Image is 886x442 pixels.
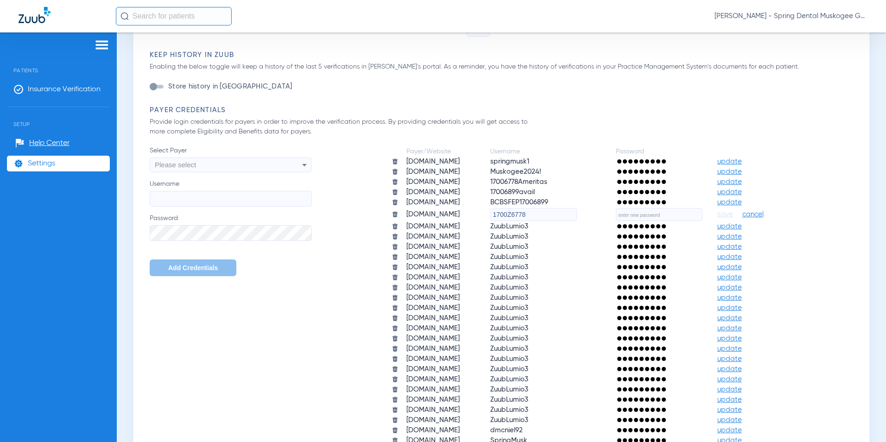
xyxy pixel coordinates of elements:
[490,274,528,281] span: ZuubLumio3
[717,178,742,185] span: update
[392,233,399,240] img: trash.svg
[399,344,482,354] td: [DOMAIN_NAME]
[392,376,399,383] img: trash.svg
[490,304,528,311] span: ZuubLumio3
[717,243,742,250] span: update
[717,284,742,291] span: update
[717,315,742,322] span: update
[717,427,742,434] span: update
[717,335,742,342] span: update
[717,210,736,219] button: save
[490,284,528,291] span: ZuubLumio3
[399,273,482,282] td: [DOMAIN_NAME]
[150,179,312,207] label: Username
[150,146,312,155] span: Select Payer
[150,62,858,72] p: Enabling the below toggle will keep a history of the last 5 verifications in [PERSON_NAME]'s port...
[392,294,399,301] img: trash.svg
[399,208,482,221] td: [DOMAIN_NAME]
[717,304,742,311] span: update
[392,304,399,311] img: trash.svg
[392,211,399,218] img: trash.svg
[490,243,528,250] span: ZuubLumio3
[392,253,399,260] img: trash.svg
[95,39,109,51] img: hamburger-icon
[717,386,742,393] span: update
[19,7,51,23] img: Zuub Logo
[399,232,482,241] td: [DOMAIN_NAME]
[150,225,312,241] input: Password
[717,417,742,423] span: update
[715,12,867,21] span: [PERSON_NAME] - Spring Dental Muskogee General
[490,253,528,260] span: ZuubLumio3
[399,222,482,231] td: [DOMAIN_NAME]
[490,366,528,373] span: ZuubLumio3
[392,284,399,291] img: trash.svg
[399,314,482,323] td: [DOMAIN_NAME]
[399,334,482,343] td: [DOMAIN_NAME]
[840,398,886,442] iframe: Chat Widget
[490,168,541,175] span: Muskogee2024!
[399,177,482,187] td: [DOMAIN_NAME]
[399,293,482,303] td: [DOMAIN_NAME]
[490,335,528,342] span: ZuubLumio3
[120,12,129,20] img: Search Icon
[168,264,218,272] span: Add Credentials
[116,7,232,25] input: Search for patients
[490,223,528,230] span: ZuubLumio3
[28,159,55,168] span: Settings
[717,274,742,281] span: update
[7,107,110,127] span: Setup
[392,274,399,281] img: trash.svg
[392,335,399,342] img: trash.svg
[166,82,292,91] label: Store history in [GEOGRAPHIC_DATA]
[490,376,528,383] span: ZuubLumio3
[399,416,482,425] td: [DOMAIN_NAME]
[150,106,858,115] h3: Payer Credentials
[392,168,399,175] img: trash.svg
[392,417,399,423] img: trash.svg
[717,366,742,373] span: update
[392,366,399,373] img: trash.svg
[399,303,482,313] td: [DOMAIN_NAME]
[399,147,482,156] td: Payer/Website
[392,243,399,250] img: trash.svg
[717,325,742,332] span: update
[609,147,709,156] td: Password
[399,253,482,262] td: [DOMAIN_NAME]
[399,167,482,177] td: [DOMAIN_NAME]
[392,345,399,352] img: trash.svg
[490,345,528,352] span: ZuubLumio3
[399,405,482,415] td: [DOMAIN_NAME]
[399,263,482,272] td: [DOMAIN_NAME]
[717,168,742,175] span: update
[392,396,399,403] img: trash.svg
[717,345,742,352] span: update
[399,354,482,364] td: [DOMAIN_NAME]
[490,199,548,206] span: BCBSFEP17006899
[150,51,858,60] h3: Keep History in Zuub
[392,178,399,185] img: trash.svg
[490,427,523,434] span: dmcniel92
[150,191,312,207] input: Username
[399,375,482,384] td: [DOMAIN_NAME]
[392,406,399,413] img: trash.svg
[717,158,742,165] span: update
[150,214,312,241] label: Password
[490,355,528,362] span: ZuubLumio3
[717,253,742,260] span: update
[490,264,528,271] span: ZuubLumio3
[490,158,529,165] span: springmusk1
[15,139,70,148] a: Help Center
[399,242,482,252] td: [DOMAIN_NAME]
[490,325,528,332] span: ZuubLumio3
[28,85,101,94] span: Insurance Verification
[717,233,742,240] span: update
[717,223,742,230] span: update
[717,396,742,403] span: update
[490,417,528,423] span: ZuubLumio3
[392,315,399,322] img: trash.svg
[392,223,399,230] img: trash.svg
[150,259,236,276] button: Add Credentials
[399,395,482,404] td: [DOMAIN_NAME]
